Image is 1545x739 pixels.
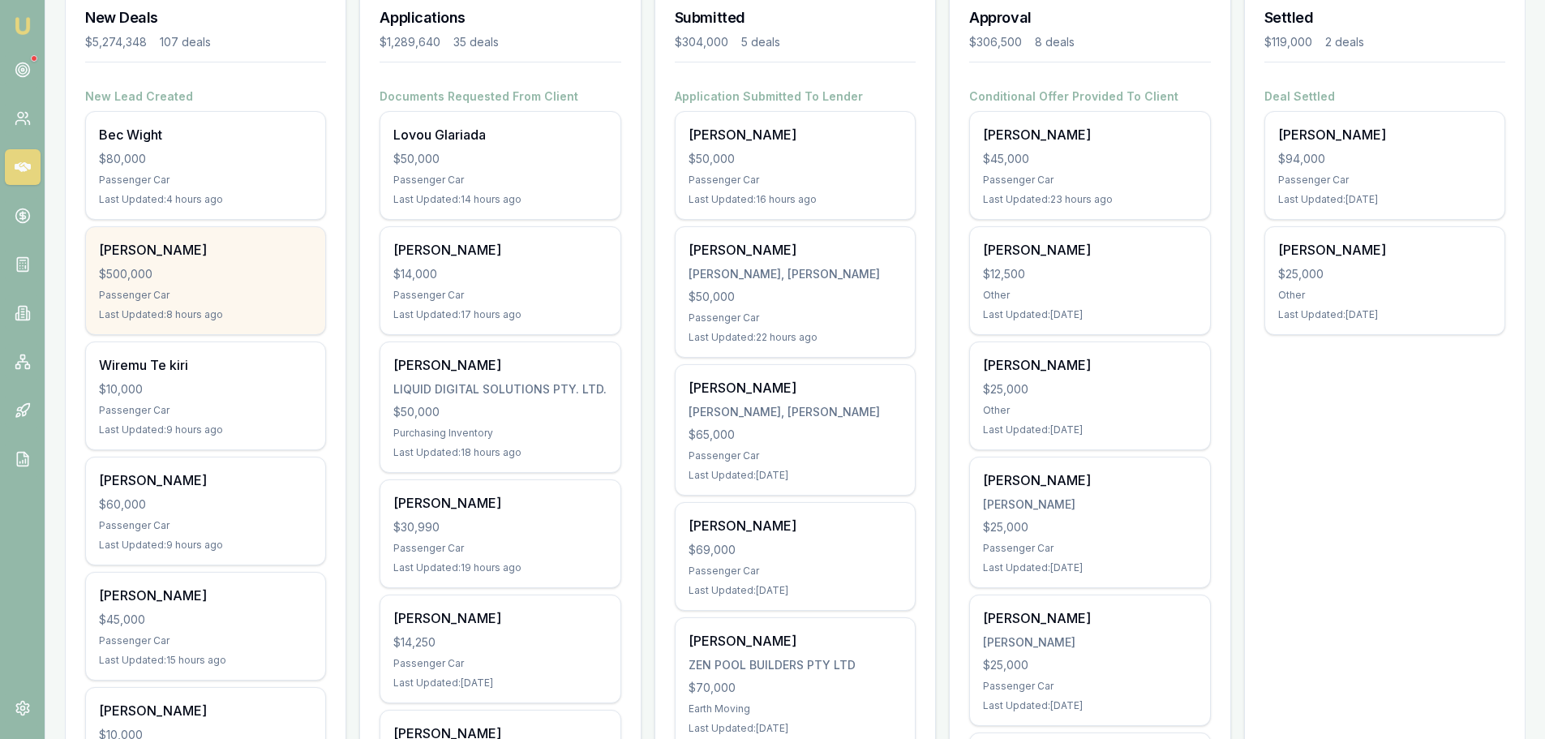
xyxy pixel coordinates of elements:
div: Passenger Car [99,174,312,187]
div: Last Updated: [DATE] [689,722,902,735]
div: $25,000 [983,657,1196,673]
div: $500,000 [99,266,312,282]
div: Passenger Car [983,542,1196,555]
div: Passenger Car [983,680,1196,693]
div: [PERSON_NAME] [689,516,902,535]
div: 107 deals [160,34,211,50]
div: [PERSON_NAME] [1278,240,1491,260]
div: [PERSON_NAME] [99,240,312,260]
div: $94,000 [1278,151,1491,167]
h4: Conditional Offer Provided To Client [969,88,1210,105]
div: Passenger Car [99,634,312,647]
div: Last Updated: 9 hours ago [99,423,312,436]
div: Passenger Car [393,289,607,302]
div: Last Updated: [DATE] [1278,193,1491,206]
div: Other [1278,289,1491,302]
div: $45,000 [99,612,312,628]
div: Passenger Car [689,565,902,578]
div: $10,000 [99,381,312,397]
div: $12,500 [983,266,1196,282]
div: Last Updated: [DATE] [393,677,607,690]
div: Passenger Car [393,542,607,555]
div: Lovou Glariada [393,125,607,144]
div: Last Updated: 15 hours ago [99,654,312,667]
div: Last Updated: [DATE] [983,308,1196,321]
div: 2 deals [1325,34,1364,50]
div: Last Updated: 17 hours ago [393,308,607,321]
div: Passenger Car [99,519,312,532]
div: $45,000 [983,151,1196,167]
h4: Deal Settled [1264,88,1505,105]
div: [PERSON_NAME] [689,240,902,260]
div: ZEN POOL BUILDERS PTY LTD [689,657,902,673]
div: $70,000 [689,680,902,696]
div: Passenger Car [99,289,312,302]
div: Passenger Car [983,174,1196,187]
div: Last Updated: 4 hours ago [99,193,312,206]
h3: Submitted [675,6,916,29]
div: [PERSON_NAME] [1278,125,1491,144]
div: Passenger Car [99,404,312,417]
div: Passenger Car [1278,174,1491,187]
div: Wiremu Te kiri [99,355,312,375]
div: [PERSON_NAME] [689,378,902,397]
div: Purchasing Inventory [393,427,607,440]
div: Last Updated: [DATE] [983,423,1196,436]
div: Passenger Car [689,174,902,187]
div: $14,000 [393,266,607,282]
div: [PERSON_NAME], [PERSON_NAME] [689,266,902,282]
div: $25,000 [983,519,1196,535]
div: $80,000 [99,151,312,167]
div: Last Updated: 9 hours ago [99,539,312,552]
h4: Application Submitted To Lender [675,88,916,105]
div: Bec Wight [99,125,312,144]
div: [PERSON_NAME] [99,701,312,720]
div: $65,000 [689,427,902,443]
div: [PERSON_NAME] [983,496,1196,513]
h3: New Deals [85,6,326,29]
div: Last Updated: 18 hours ago [393,446,607,459]
div: Earth Moving [689,702,902,715]
div: $30,990 [393,519,607,535]
img: emu-icon-u.png [13,16,32,36]
div: $119,000 [1264,34,1312,50]
div: [PERSON_NAME] [983,240,1196,260]
div: Last Updated: [DATE] [983,561,1196,574]
div: $50,000 [689,289,902,305]
div: Last Updated: [DATE] [983,699,1196,712]
div: Last Updated: 22 hours ago [689,331,902,344]
div: [PERSON_NAME] [393,355,607,375]
div: $25,000 [1278,266,1491,282]
div: [PERSON_NAME] [983,355,1196,375]
div: $1,289,640 [380,34,440,50]
div: $50,000 [393,151,607,167]
div: $304,000 [675,34,728,50]
div: Last Updated: [DATE] [689,584,902,597]
div: [PERSON_NAME] [689,125,902,144]
div: $50,000 [393,404,607,420]
h3: Settled [1264,6,1505,29]
div: [PERSON_NAME] [983,470,1196,490]
div: [PERSON_NAME] [393,608,607,628]
div: [PERSON_NAME] [689,631,902,651]
h3: Applications [380,6,620,29]
div: $69,000 [689,542,902,558]
div: LIQUID DIGITAL SOLUTIONS PTY. LTD. [393,381,607,397]
div: 8 deals [1035,34,1075,50]
h4: Documents Requested From Client [380,88,620,105]
div: Last Updated: [DATE] [689,469,902,482]
div: Passenger Car [689,449,902,462]
div: Last Updated: 14 hours ago [393,193,607,206]
div: [PERSON_NAME] [99,586,312,605]
div: Other [983,289,1196,302]
div: 5 deals [741,34,780,50]
h3: Approval [969,6,1210,29]
div: $50,000 [689,151,902,167]
div: [PERSON_NAME] [393,493,607,513]
div: $5,274,348 [85,34,147,50]
div: Last Updated: 23 hours ago [983,193,1196,206]
div: $25,000 [983,381,1196,397]
div: [PERSON_NAME] [983,125,1196,144]
div: Last Updated: [DATE] [1278,308,1491,321]
div: Other [983,404,1196,417]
